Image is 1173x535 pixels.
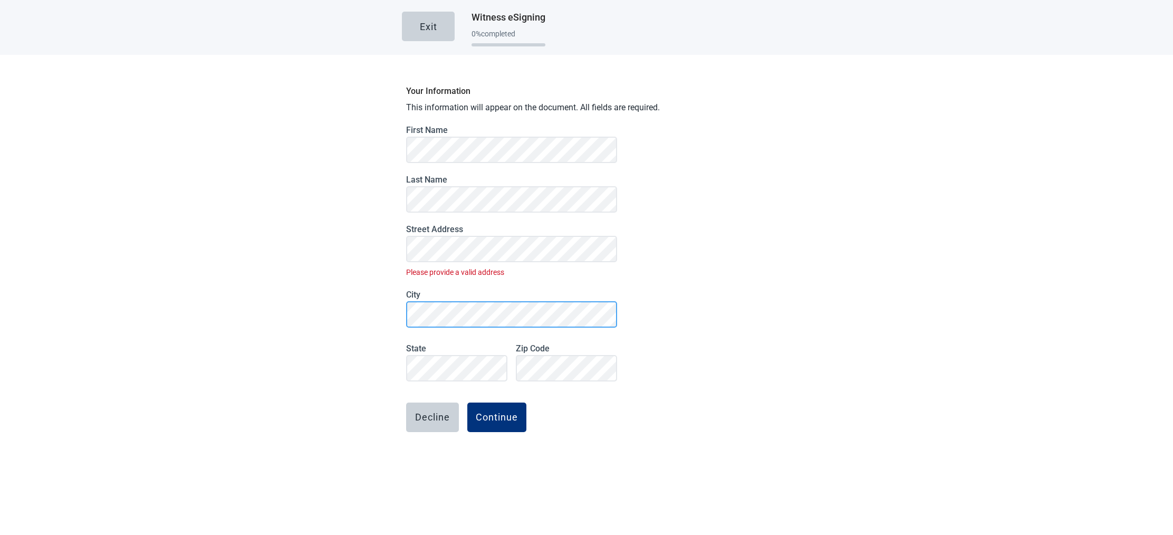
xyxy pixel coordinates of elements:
[472,30,545,38] div: 0 % completed
[516,343,617,354] label: Zip Code
[406,290,617,300] label: City
[406,84,767,98] h3: Your Information
[406,175,617,185] label: Last Name
[472,10,545,25] h1: Witness eSigning
[406,224,617,234] label: Street Address
[402,12,455,41] button: Exit
[406,266,617,278] span: Please provide a valid address
[406,102,767,113] p: This information will appear on the document. All fields are required.
[420,21,437,32] div: Exit
[476,412,518,423] div: Continue
[467,403,526,432] button: Continue
[406,343,507,354] label: State
[406,125,617,135] label: First Name
[415,412,450,423] div: Decline
[406,403,459,432] button: Decline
